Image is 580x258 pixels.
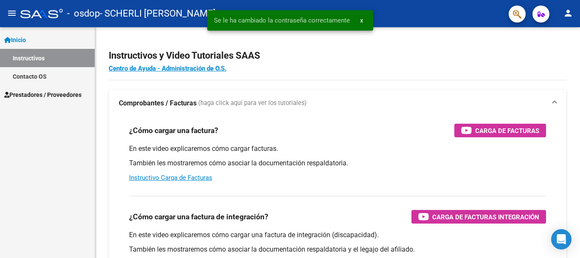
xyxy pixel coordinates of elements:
[109,90,566,117] mat-expansion-panel-header: Comprobantes / Facturas (haga click aquí para ver los tutoriales)
[475,125,539,136] span: Carga de Facturas
[129,125,218,136] h3: ¿Cómo cargar una factura?
[360,17,363,24] span: x
[67,4,100,23] span: - osdop
[4,35,26,45] span: Inicio
[129,230,546,240] p: En este video explicaremos cómo cargar una factura de integración (discapacidad).
[129,174,212,181] a: Instructivo Carga de Facturas
[129,144,546,153] p: En este video explicaremos cómo cargar facturas.
[198,99,307,108] span: (haga click aquí para ver los tutoriales)
[563,8,573,18] mat-icon: person
[100,4,216,23] span: - SCHERLI [PERSON_NAME]
[119,99,197,108] strong: Comprobantes / Facturas
[214,16,350,25] span: Se le ha cambiado la contraseña correctamente
[109,48,566,64] h2: Instructivos y Video Tutoriales SAAS
[129,211,268,223] h3: ¿Cómo cargar una factura de integración?
[129,159,546,168] p: También les mostraremos cómo asociar la documentación respaldatoria.
[411,210,546,224] button: Carga de Facturas Integración
[129,245,546,254] p: También les mostraremos cómo asociar la documentación respaldatoria y el legajo del afiliado.
[353,13,370,28] button: x
[109,65,226,72] a: Centro de Ayuda - Administración de O.S.
[4,90,82,99] span: Prestadores / Proveedores
[432,212,539,222] span: Carga de Facturas Integración
[454,124,546,137] button: Carga de Facturas
[7,8,17,18] mat-icon: menu
[551,229,572,249] div: Open Intercom Messenger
